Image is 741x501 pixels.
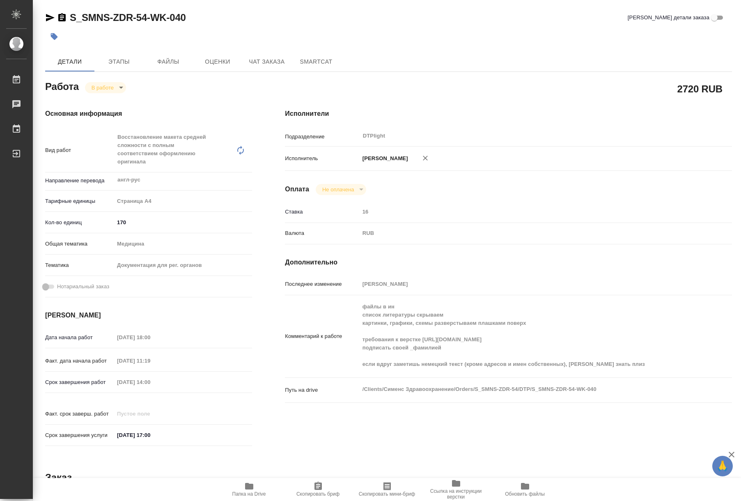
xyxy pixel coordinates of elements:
[45,177,114,185] p: Направление перевода
[114,194,252,208] div: Страница А4
[45,28,63,46] button: Добавить тэг
[114,237,252,251] div: Медицина
[114,408,186,420] input: Пустое поле
[45,218,114,227] p: Кол-во единиц
[360,206,695,218] input: Пустое поле
[45,146,114,154] p: Вид работ
[45,13,55,23] button: Скопировать ссылку для ЯМессенджера
[45,471,72,484] h2: Заказ
[353,478,422,501] button: Скопировать мини-бриф
[360,382,695,396] textarea: /Clients/Сименс Здравоохранение/Orders/S_SMNS-ZDR-54/DTP/S_SMNS-ZDR-54-WK-040
[360,278,695,290] input: Пустое поле
[677,82,723,96] h2: 2720 RUB
[57,13,67,23] button: Скопировать ссылку
[45,333,114,342] p: Дата начала работ
[285,229,359,237] p: Валюта
[316,184,366,195] div: В работе
[70,12,186,23] a: S_SMNS-ZDR-54-WK-040
[45,378,114,386] p: Срок завершения работ
[45,197,114,205] p: Тарифные единицы
[285,208,359,216] p: Ставка
[99,57,139,67] span: Этапы
[360,226,695,240] div: RUB
[114,355,186,367] input: Пустое поле
[45,310,252,320] h4: [PERSON_NAME]
[89,84,116,91] button: В работе
[359,491,415,497] span: Скопировать мини-бриф
[215,478,284,501] button: Папка на Drive
[285,133,359,141] p: Подразделение
[716,457,730,475] span: 🙏
[285,386,359,394] p: Путь на drive
[360,154,408,163] p: [PERSON_NAME]
[45,240,114,248] p: Общая тематика
[285,184,309,194] h4: Оплата
[198,57,237,67] span: Оценки
[114,331,186,343] input: Пустое поле
[427,488,486,500] span: Ссылка на инструкции верстки
[296,57,336,67] span: SmartCat
[85,82,126,93] div: В работе
[57,283,109,291] span: Нотариальный заказ
[114,376,186,388] input: Пустое поле
[284,478,353,501] button: Скопировать бриф
[50,57,89,67] span: Детали
[45,431,114,439] p: Срок завершения услуги
[114,258,252,272] div: Документация для рег. органов
[296,491,340,497] span: Скопировать бриф
[114,216,252,228] input: ✎ Введи что-нибудь
[45,410,114,418] p: Факт. срок заверш. работ
[422,478,491,501] button: Ссылка на инструкции верстки
[285,109,732,119] h4: Исполнители
[320,186,356,193] button: Не оплачена
[45,78,79,93] h2: Работа
[45,357,114,365] p: Факт. дата начала работ
[416,149,434,167] button: Удалить исполнителя
[285,332,359,340] p: Комментарий к работе
[628,14,709,22] span: [PERSON_NAME] детали заказа
[114,429,186,441] input: ✎ Введи что-нибудь
[247,57,287,67] span: Чат заказа
[45,261,114,269] p: Тематика
[232,491,266,497] span: Папка на Drive
[285,154,359,163] p: Исполнитель
[360,300,695,371] textarea: файлы в ин список литературы скрываем картинки, графики, схемы разверстываем плашками поверх треб...
[149,57,188,67] span: Файлы
[285,257,732,267] h4: Дополнительно
[45,109,252,119] h4: Основная информация
[712,456,733,476] button: 🙏
[285,280,359,288] p: Последнее изменение
[505,491,545,497] span: Обновить файлы
[491,478,560,501] button: Обновить файлы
